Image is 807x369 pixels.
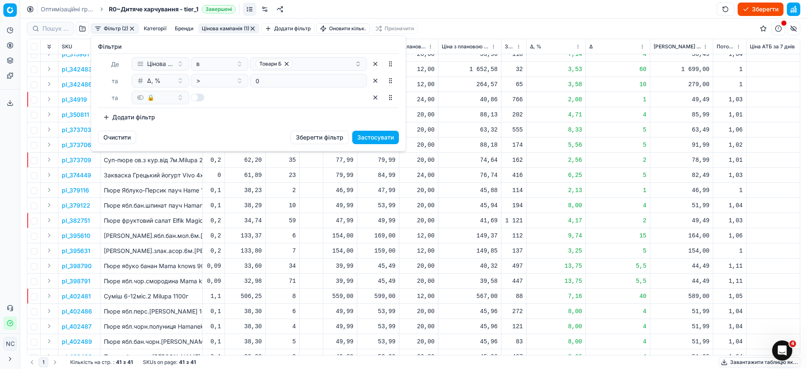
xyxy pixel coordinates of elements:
span: 4 [789,340,796,347]
span: в [196,60,200,68]
span: Δ, % [147,76,161,85]
span: та [112,77,118,84]
span: Товари Б [259,61,282,67]
iframe: Intercom live chat [772,340,792,361]
label: Фiльтри [98,42,399,51]
span: 🔒 [147,93,154,102]
button: Додати фільтр [98,111,160,124]
span: Цінова кампанія [147,60,174,68]
button: Очистити [98,131,136,144]
span: Де [111,61,119,68]
span: та [112,94,118,101]
button: Товари Б [250,57,367,71]
button: Зберегти фільтр [290,131,349,144]
span: > [196,76,200,85]
button: Застосувати [352,131,399,144]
